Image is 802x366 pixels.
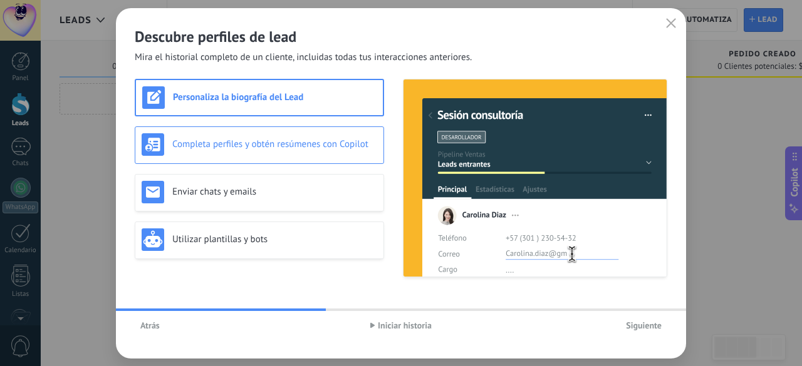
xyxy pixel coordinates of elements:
h3: Completa perfiles y obtén resúmenes con Copilot [172,138,377,150]
h3: Utilizar plantillas y bots [172,233,377,245]
button: Siguiente [620,316,667,335]
h2: Descubre perfiles de lead [135,27,667,46]
span: Atrás [140,321,160,330]
h3: Enviar chats y emails [172,186,377,198]
button: Atrás [135,316,165,335]
h3: Personaliza la biografía del Lead [173,91,377,103]
button: Iniciar historia [365,316,437,335]
span: Mira el historial completo de un cliente, incluidas todas tus interacciones anteriores. [135,51,472,64]
span: Siguiente [626,321,662,330]
span: Iniciar historia [378,321,432,330]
